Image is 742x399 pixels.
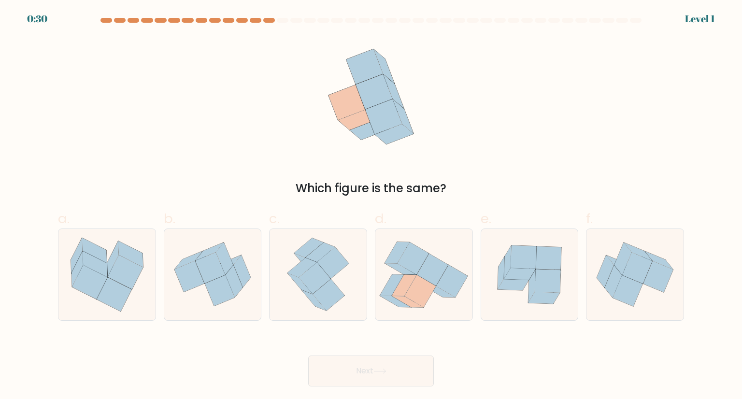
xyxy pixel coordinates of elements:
[586,209,593,228] span: f.
[685,12,715,26] div: Level 1
[58,209,70,228] span: a.
[481,209,491,228] span: e.
[269,209,280,228] span: c.
[27,12,47,26] div: 0:30
[375,209,386,228] span: d.
[308,356,434,386] button: Next
[64,180,678,197] div: Which figure is the same?
[164,209,175,228] span: b.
